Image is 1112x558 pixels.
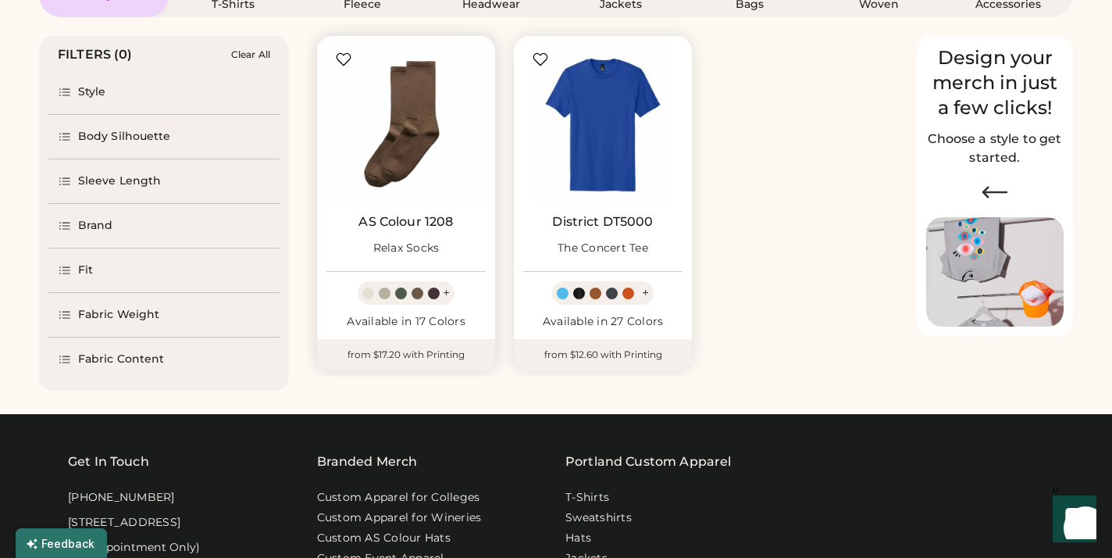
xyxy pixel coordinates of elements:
[443,284,450,302] div: +
[926,130,1064,167] h2: Choose a style to get started.
[514,339,692,370] div: from $12.60 with Printing
[552,214,653,230] a: District DT5000
[231,49,270,60] div: Clear All
[78,263,93,278] div: Fit
[565,452,731,471] a: Portland Custom Apparel
[326,314,486,330] div: Available in 17 Colors
[317,452,418,471] div: Branded Merch
[317,531,451,546] a: Custom AS Colour Hats
[373,241,440,256] div: Relax Socks
[78,173,161,189] div: Sleeve Length
[58,45,133,64] div: FILTERS (0)
[565,490,609,506] a: T-Shirts
[317,510,482,526] a: Custom Apparel for Wineries
[565,510,632,526] a: Sweatshirts
[78,307,159,323] div: Fabric Weight
[317,490,480,506] a: Custom Apparel for Colleges
[326,45,486,205] img: AS Colour 1208 Relax Socks
[1038,488,1105,555] iframe: Front Chat
[523,314,683,330] div: Available in 27 Colors
[78,84,106,100] div: Style
[926,45,1064,120] div: Design your merch in just a few clicks!
[68,540,200,556] div: (By Appointment Only)
[78,352,164,367] div: Fabric Content
[642,284,649,302] div: +
[558,241,648,256] div: The Concert Tee
[926,217,1064,327] img: Image of Lisa Congdon Eye Print on T-Shirt and Hat
[78,129,171,145] div: Body Silhouette
[317,339,495,370] div: from $17.20 with Printing
[358,214,453,230] a: AS Colour 1208
[78,218,113,234] div: Brand
[68,515,180,531] div: [STREET_ADDRESS]
[565,531,591,546] a: Hats
[68,452,149,471] div: Get In Touch
[523,45,683,205] img: District DT5000 The Concert Tee
[68,490,175,506] div: [PHONE_NUMBER]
